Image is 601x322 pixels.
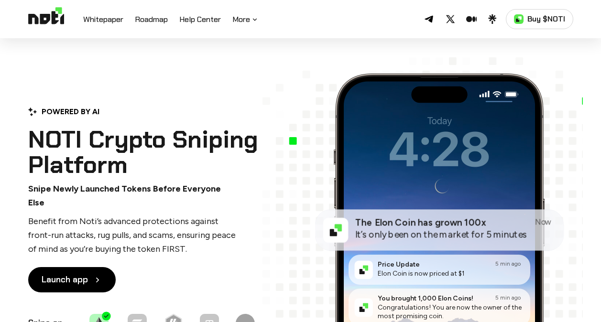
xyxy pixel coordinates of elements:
h1: NOTI Crypto Sniping Platform [28,127,272,177]
div: POWERED BY AI [28,106,99,118]
p: Snipe Newly Launched Tokens Before Everyone Else [28,182,239,210]
img: Logo [28,7,64,31]
a: Help Center [179,14,221,26]
a: Roadmap [135,14,168,26]
a: Launch app [28,267,116,292]
a: Buy $NOTI [506,9,573,29]
a: Whitepaper [83,14,123,26]
img: Powered by AI [28,107,37,116]
p: Benefit from Noti’s advanced protections against front-run attacks, rug pulls, and scams, ensurin... [28,215,239,256]
button: More [232,14,259,25]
